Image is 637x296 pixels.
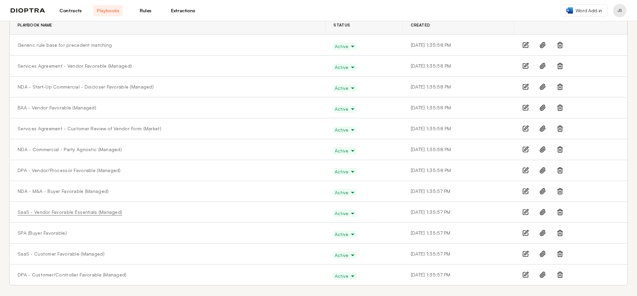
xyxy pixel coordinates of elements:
[333,64,357,71] button: Active
[335,273,355,279] span: Active
[18,23,52,28] span: Playbook Name
[403,56,514,77] td: [DATE] 1:35:58 PM
[11,8,45,13] img: logo
[18,271,127,278] a: DPA - Customer/Controller Favorable (Managed)
[333,23,350,28] span: Status
[333,85,357,92] button: Active
[335,231,355,238] span: Active
[18,230,67,236] a: SPA (Buyer Favorable)
[131,5,160,16] a: Rules
[18,209,122,215] a: SaaS - Vendor Favorable Essentials (Managed)
[335,189,355,196] span: Active
[403,97,514,118] td: [DATE] 1:35:58 PM
[403,202,514,223] td: [DATE] 1:35:57 PM
[403,118,514,139] td: [DATE] 1:35:58 PM
[561,4,608,17] a: Word Add-in
[333,168,357,175] button: Active
[18,84,154,90] a: NDA - Start-Up Commercial - Discloser Favorable (Managed)
[403,35,514,56] td: [DATE] 1:35:58 PM
[403,160,514,181] td: [DATE] 1:35:58 PM
[403,244,514,265] td: [DATE] 1:35:57 PM
[333,147,357,154] button: Active
[335,252,355,259] span: Active
[403,181,514,202] td: [DATE] 1:35:57 PM
[335,148,355,154] span: Active
[18,146,122,153] a: NDA - Commercial - Party Agnostic (Managed)
[335,43,355,50] span: Active
[333,105,357,113] button: Active
[403,265,514,285] td: [DATE] 1:35:57 PM
[335,85,355,91] span: Active
[566,7,573,14] img: word
[18,251,105,257] a: SaaS - Customer Favorable (Managed)
[335,106,355,112] span: Active
[333,126,357,134] button: Active
[403,139,514,160] td: [DATE] 1:35:58 PM
[335,127,355,133] span: Active
[168,5,198,16] a: Extractions
[18,188,108,195] a: NDA - M&A - Buyer Favorable (Managed)
[333,231,357,238] button: Active
[333,252,357,259] button: Active
[613,4,626,17] button: Profile menu
[18,104,96,111] a: BAA - Vendor Favorable (Managed)
[56,5,85,16] a: Contracts
[18,63,132,69] a: Services Agreement - Vendor Favorable (Managed)
[18,42,112,48] a: Generic rule base for precedent matching
[18,167,121,174] a: DPA - Vendor/Processor Favorable (Managed)
[333,272,357,280] button: Active
[411,23,430,28] span: Created
[333,189,357,196] button: Active
[18,125,161,132] a: Services Agreement - Customer Review of Vendor Form (Market)
[333,210,357,217] button: Active
[93,5,123,16] a: Playbooks
[333,43,357,50] button: Active
[576,7,602,14] span: Word Add-in
[335,210,355,217] span: Active
[335,64,355,71] span: Active
[335,168,355,175] span: Active
[403,223,514,244] td: [DATE] 1:35:57 PM
[403,77,514,97] td: [DATE] 1:35:58 PM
